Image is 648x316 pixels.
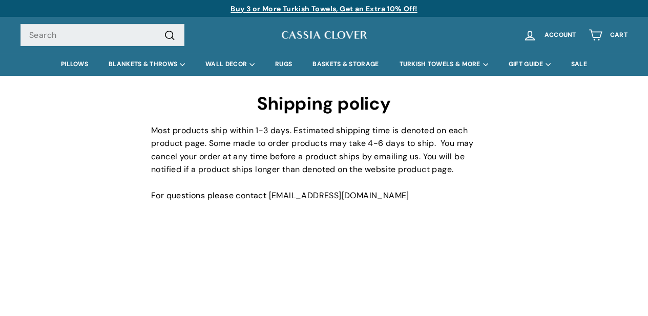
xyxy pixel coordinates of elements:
[610,32,628,38] span: Cart
[517,20,582,50] a: Account
[151,189,497,202] p: For questions please contact [EMAIL_ADDRESS][DOMAIN_NAME]
[231,4,417,13] a: Buy 3 or More Turkish Towels, Get an Extra 10% Off!
[302,53,389,76] a: BASKETS & STORAGE
[561,53,597,76] a: SALE
[498,53,561,76] summary: GIFT GUIDE
[545,32,576,38] span: Account
[98,53,195,76] summary: BLANKETS & THROWS
[151,124,497,176] p: Most products ship within 1-3 days. Estimated shipping time is denoted on each product page. Some...
[265,53,302,76] a: RUGS
[151,94,497,114] h1: Shipping policy
[582,20,634,50] a: Cart
[20,24,184,47] input: Search
[51,53,98,76] a: PILLOWS
[195,53,265,76] summary: WALL DECOR
[389,53,498,76] summary: TURKISH TOWELS & MORE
